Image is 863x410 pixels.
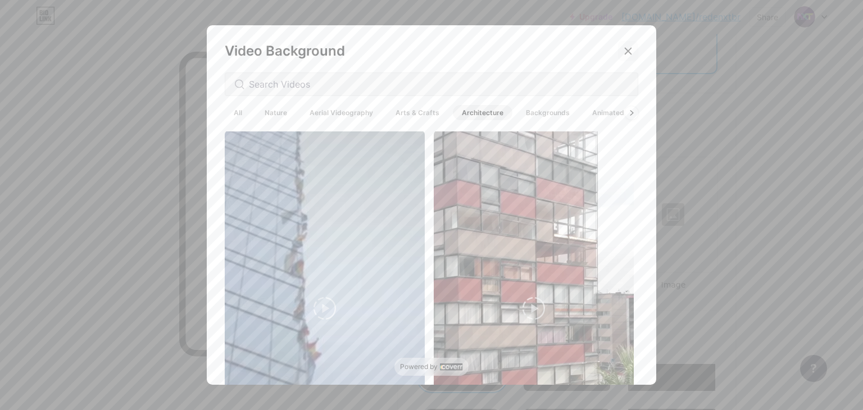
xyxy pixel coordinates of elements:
[249,78,629,91] input: Search Videos
[583,105,633,120] span: Animated
[387,105,448,120] span: Arts & Crafts
[517,105,579,120] span: Backgrounds
[453,105,512,120] span: Architecture
[225,105,251,120] span: All
[225,43,345,59] span: Video Background
[400,362,438,371] span: Powered by
[256,105,296,120] span: Nature
[301,105,382,120] span: Aerial Videography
